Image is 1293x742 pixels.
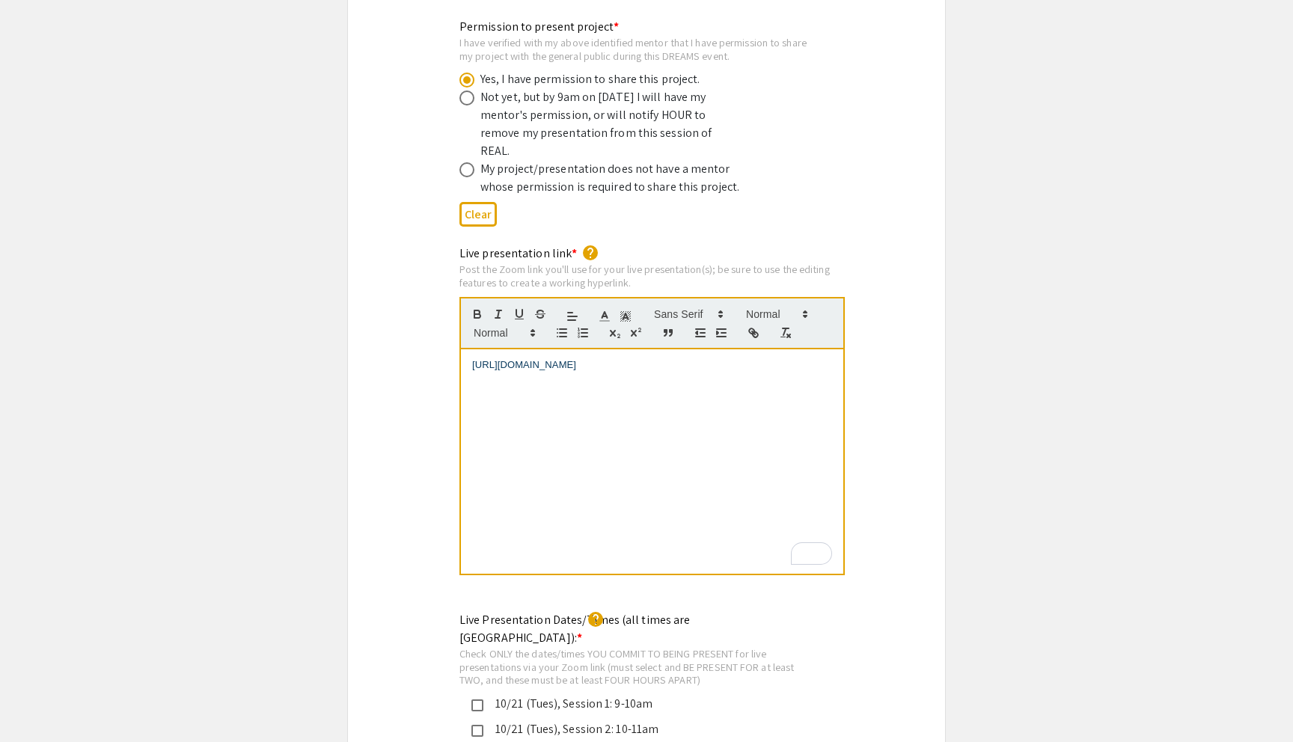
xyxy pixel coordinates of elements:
iframe: Chat [11,675,64,731]
mat-label: Permission to present project [459,19,619,34]
div: I have verified with my above identified mentor that I have permission to share my project with t... [459,36,810,62]
mat-label: Live presentation link [459,245,577,261]
div: Yes, I have permission to share this project. [480,70,700,88]
span: [URL][DOMAIN_NAME] [472,359,576,370]
div: To enrich screen reader interactions, please activate Accessibility in Grammarly extension settings [461,349,843,574]
mat-label: Live Presentation Dates/Times (all times are [GEOGRAPHIC_DATA]): [459,612,690,646]
div: 10/21 (Tues), Session 2: 10-11am [483,720,798,738]
div: Not yet, but by 9am on [DATE] I will have my mentor's permission, or will notify HOUR to remove m... [480,88,742,160]
button: Clear [459,202,497,227]
div: My project/presentation does not have a mentor whose permission is required to share this project. [480,160,742,196]
div: 10/21 (Tues), Session 1: 9-10am [483,695,798,713]
mat-icon: help [587,610,605,628]
mat-icon: help [581,244,599,262]
div: Post the Zoom link you'll use for your live presentation(s); be sure to use the editing features ... [459,263,845,289]
div: Check ONLY the dates/times YOU COMMIT TO BEING PRESENT for live presentations via your Zoom link ... [459,647,810,687]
